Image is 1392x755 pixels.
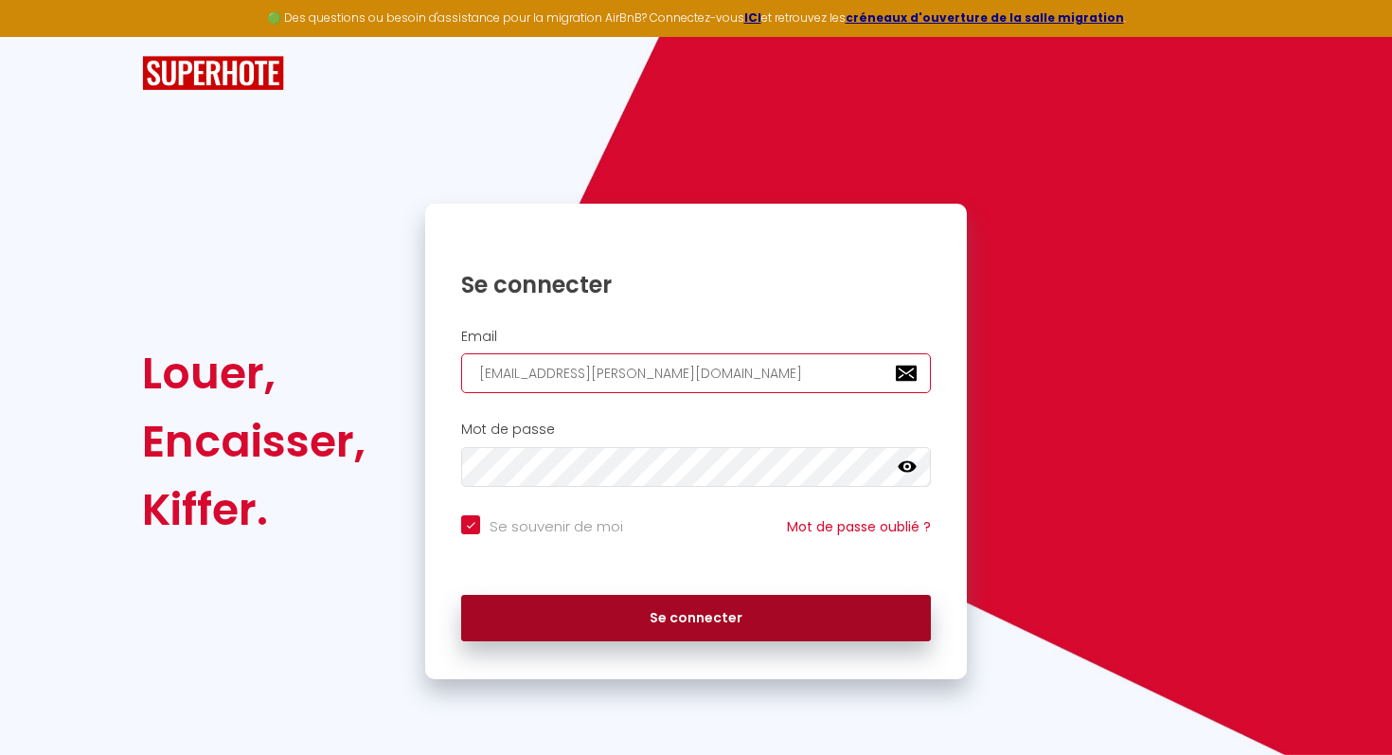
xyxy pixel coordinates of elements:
[15,8,72,64] button: Ouvrir le widget de chat LiveChat
[461,353,931,393] input: Ton Email
[461,422,931,438] h2: Mot de passe
[846,9,1124,26] a: créneaux d'ouverture de la salle migration
[142,476,366,544] div: Kiffer.
[142,56,284,91] img: SuperHote logo
[142,407,366,476] div: Encaisser,
[744,9,761,26] a: ICI
[787,517,931,536] a: Mot de passe oublié ?
[142,339,366,407] div: Louer,
[461,595,931,642] button: Se connecter
[461,329,931,345] h2: Email
[461,270,931,299] h1: Se connecter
